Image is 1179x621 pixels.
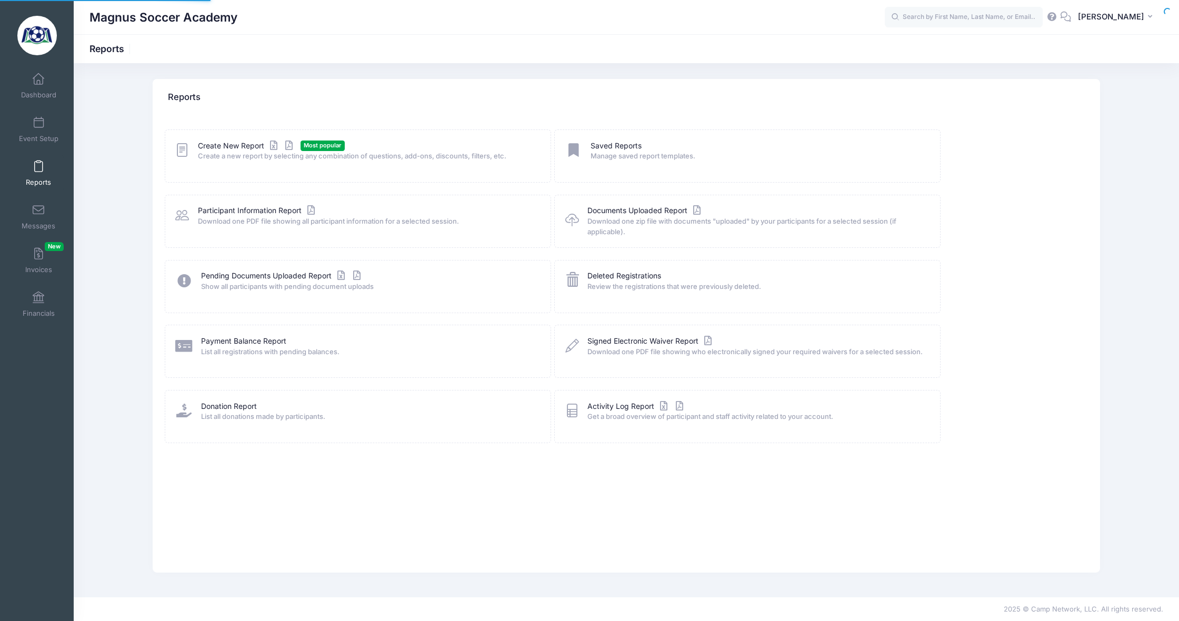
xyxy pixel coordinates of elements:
a: Documents Uploaded Report [587,205,703,216]
span: Download one PDF file showing all participant information for a selected session. [198,216,537,227]
h1: Magnus Soccer Academy [89,5,237,29]
input: Search by First Name, Last Name, or Email... [885,7,1043,28]
a: Create New Report [198,141,296,152]
span: Messages [22,222,55,231]
h4: Reports [168,83,201,113]
h1: Reports [89,43,133,54]
a: Event Setup [14,111,64,148]
a: Deleted Registrations [587,271,661,282]
span: Download one zip file with documents "uploaded" by your participants for a selected session (if a... [587,216,926,237]
img: Magnus Soccer Academy [17,16,57,55]
a: Signed Electronic Waiver Report [587,336,714,347]
span: Download one PDF file showing who electronically signed your required waivers for a selected sess... [587,347,926,357]
span: [PERSON_NAME] [1078,11,1144,23]
span: Financials [23,309,55,318]
a: Saved Reports [591,141,642,152]
a: Messages [14,198,64,235]
span: List all donations made by participants. [201,412,537,422]
a: Reports [14,155,64,192]
span: Most popular [301,141,345,151]
a: Dashboard [14,67,64,104]
button: [PERSON_NAME] [1071,5,1163,29]
a: Financials [14,286,64,323]
span: 2025 © Camp Network, LLC. All rights reserved. [1004,605,1163,613]
span: Invoices [25,265,52,274]
span: New [45,242,64,251]
span: Create a new report by selecting any combination of questions, add-ons, discounts, filters, etc. [198,151,537,162]
span: Dashboard [21,91,56,99]
span: Get a broad overview of participant and staff activity related to your account. [587,412,926,422]
span: Event Setup [19,134,58,143]
span: Reports [26,178,51,187]
span: Show all participants with pending document uploads [201,282,537,292]
a: Payment Balance Report [201,336,286,347]
a: Donation Report [201,401,257,412]
a: Pending Documents Uploaded Report [201,271,363,282]
span: Review the registrations that were previously deleted. [587,282,926,292]
span: Manage saved report templates. [591,151,926,162]
a: Activity Log Report [587,401,686,412]
a: Participant Information Report [198,205,317,216]
a: InvoicesNew [14,242,64,279]
span: List all registrations with pending balances. [201,347,537,357]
